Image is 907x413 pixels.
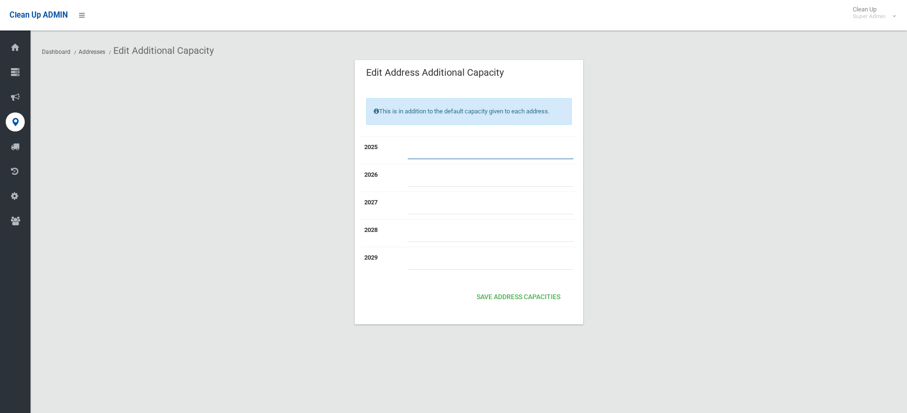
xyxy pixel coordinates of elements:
[107,42,214,60] li: Edit Additional Capacity
[473,289,564,306] button: Save Address capacities
[360,164,404,191] th: 2026
[10,10,68,20] span: Clean Up ADMIN
[853,13,886,20] small: Super Admin
[42,49,70,55] a: Dashboard
[366,98,572,125] div: This is in addition to the default capacity given to each address.
[360,191,404,219] th: 2027
[360,219,404,247] th: 2028
[355,63,515,82] header: Edit Address Additional Capacity
[360,247,404,274] th: 2029
[848,6,895,20] span: Clean Up
[360,136,404,164] th: 2025
[79,49,105,55] a: Addresses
